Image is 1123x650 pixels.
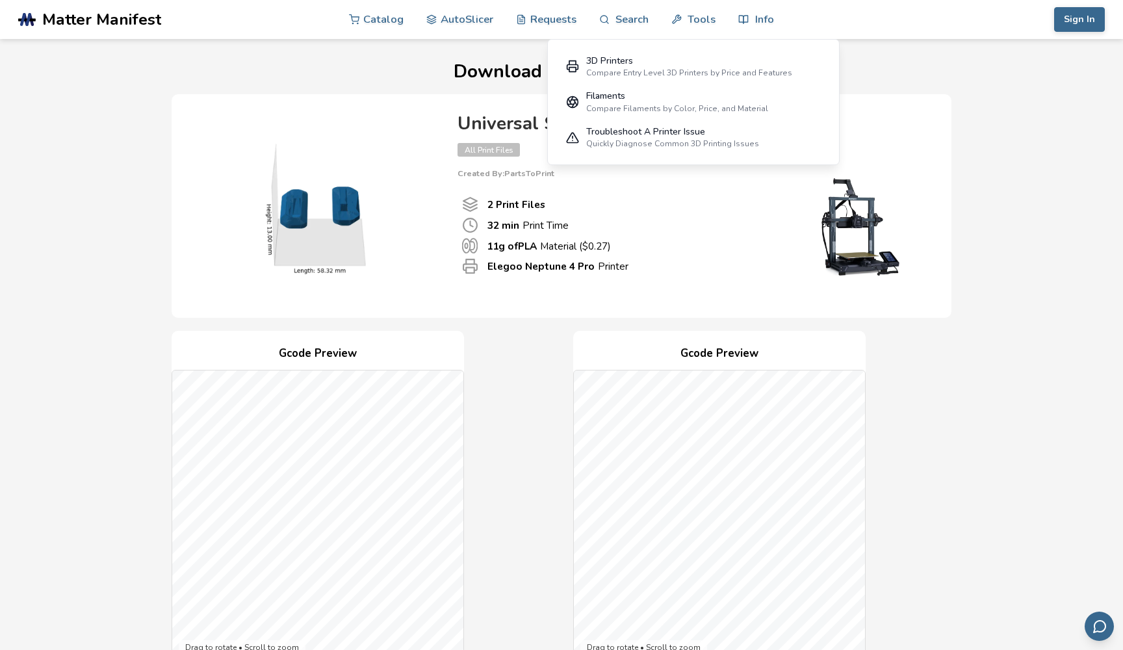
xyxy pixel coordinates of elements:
[487,239,611,253] p: Material ($ 0.27 )
[458,114,925,134] h4: Universal Seat Belt Clip
[586,68,792,77] div: Compare Entry Level 3D Printers by Price and Features
[573,344,866,364] h4: Gcode Preview
[557,84,830,120] a: FilamentsCompare Filaments by Color, Price, and Material
[586,127,759,137] div: Troubleshoot A Printer Issue
[462,217,478,233] span: Print Time
[487,218,519,232] b: 32 min
[185,107,445,302] img: Product
[42,10,161,29] span: Matter Manifest
[487,218,569,232] p: Print Time
[172,344,464,364] h4: Gcode Preview
[586,104,768,113] div: Compare Filaments by Color, Price, and Material
[1085,612,1114,641] button: Send feedback via email
[462,258,478,274] span: Printer
[557,49,830,84] a: 3D PrintersCompare Entry Level 3D Printers by Price and Features
[23,62,1101,82] h1: Download Your Print File
[795,178,925,276] img: Printer
[586,139,759,148] div: Quickly Diagnose Common 3D Printing Issues
[487,259,595,273] b: Elegoo Neptune 4 Pro
[458,143,520,157] span: All Print Files
[586,91,768,101] div: Filaments
[557,120,830,155] a: Troubleshoot A Printer IssueQuickly Diagnose Common 3D Printing Issues
[487,259,628,273] p: Printer
[487,198,545,211] b: 2 Print Files
[462,196,478,213] span: Number Of Print files
[462,238,478,253] span: Material Used
[1054,7,1105,32] button: Sign In
[586,56,792,66] div: 3D Printers
[458,169,925,178] p: Created By: PartsToPrint
[487,239,537,253] b: 11 g of PLA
